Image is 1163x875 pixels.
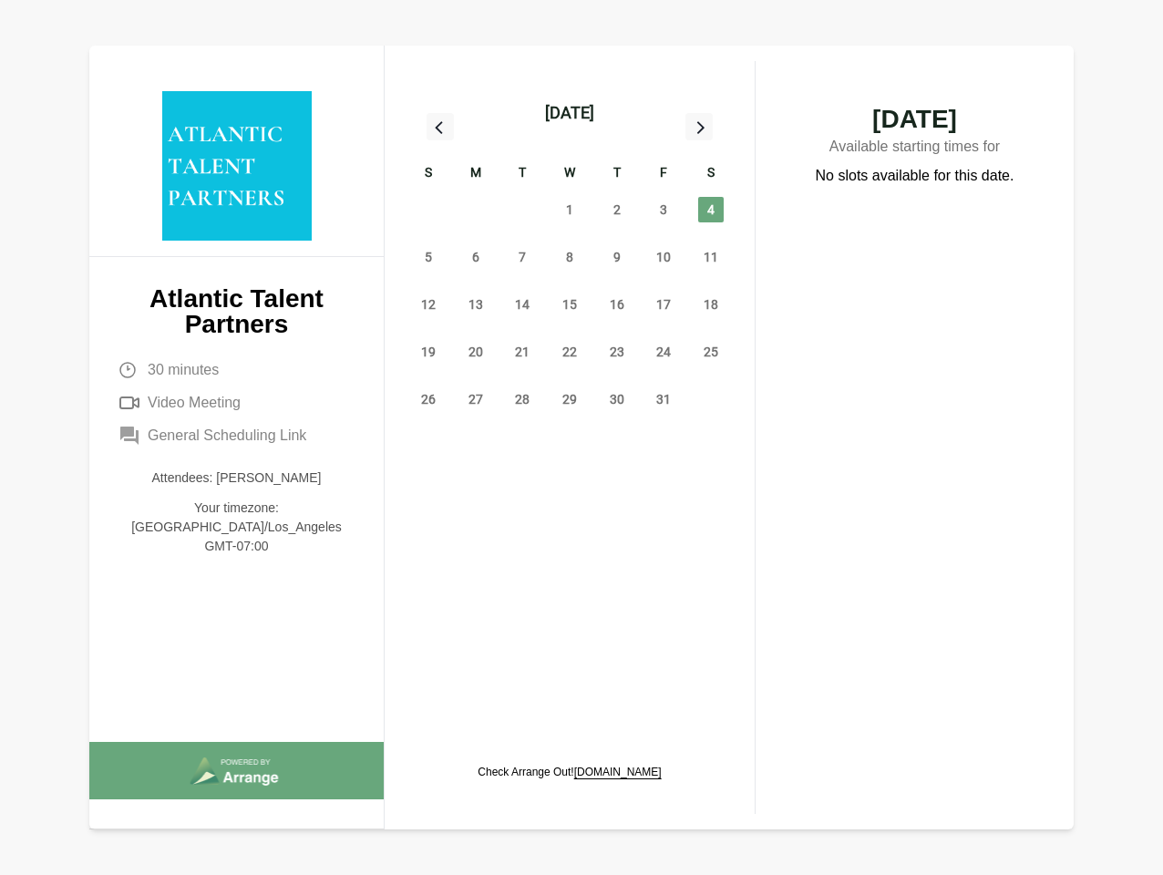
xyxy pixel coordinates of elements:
[463,339,489,365] span: Monday, October 20, 2025
[416,386,441,412] span: Sunday, October 26, 2025
[641,162,688,186] div: F
[118,499,355,556] p: Your timezone: [GEOGRAPHIC_DATA]/Los_Angeles GMT-07:00
[604,339,630,365] span: Thursday, October 23, 2025
[509,244,535,270] span: Tuesday, October 7, 2025
[651,292,676,317] span: Friday, October 17, 2025
[651,197,676,222] span: Friday, October 3, 2025
[416,339,441,365] span: Sunday, October 19, 2025
[463,386,489,412] span: Monday, October 27, 2025
[604,197,630,222] span: Thursday, October 2, 2025
[698,244,724,270] span: Saturday, October 11, 2025
[687,162,735,186] div: S
[651,244,676,270] span: Friday, October 10, 2025
[651,339,676,365] span: Friday, October 24, 2025
[118,286,355,337] p: Atlantic Talent Partners
[557,244,582,270] span: Wednesday, October 8, 2025
[499,162,546,186] div: T
[509,292,535,317] span: Tuesday, October 14, 2025
[557,292,582,317] span: Wednesday, October 15, 2025
[651,386,676,412] span: Friday, October 31, 2025
[698,339,724,365] span: Saturday, October 25, 2025
[416,244,441,270] span: Sunday, October 5, 2025
[509,386,535,412] span: Tuesday, October 28, 2025
[557,386,582,412] span: Wednesday, October 29, 2025
[698,197,724,222] span: Saturday, October 4, 2025
[604,244,630,270] span: Thursday, October 9, 2025
[545,100,594,126] div: [DATE]
[604,386,630,412] span: Thursday, October 30, 2025
[593,162,641,186] div: T
[148,392,241,414] span: Video Meeting
[574,766,662,778] a: [DOMAIN_NAME]
[148,359,219,381] span: 30 minutes
[478,765,661,779] p: Check Arrange Out!
[698,292,724,317] span: Saturday, October 18, 2025
[557,339,582,365] span: Wednesday, October 22, 2025
[792,107,1037,132] span: [DATE]
[463,292,489,317] span: Monday, October 13, 2025
[509,339,535,365] span: Tuesday, October 21, 2025
[416,292,441,317] span: Sunday, October 12, 2025
[816,165,1014,187] p: No slots available for this date.
[546,162,593,186] div: W
[452,162,499,186] div: M
[405,162,452,186] div: S
[792,132,1037,165] p: Available starting times for
[604,292,630,317] span: Thursday, October 16, 2025
[463,244,489,270] span: Monday, October 6, 2025
[557,197,582,222] span: Wednesday, October 1, 2025
[118,468,355,488] p: Attendees: [PERSON_NAME]
[148,425,306,447] span: General Scheduling Link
